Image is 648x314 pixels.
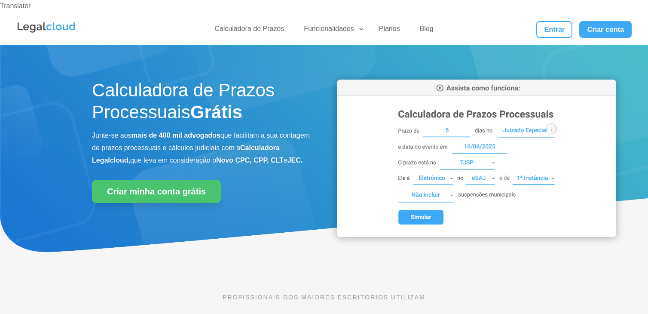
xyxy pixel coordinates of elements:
[92,180,221,203] a: Criar minha conta grátis
[299,25,364,37] a: Funcionalidades
[374,25,405,37] a: Planos
[190,102,242,122] strong: Grátis
[92,144,280,164] b: Calculadora Legalcloud,
[536,21,572,38] a: Entrar
[92,292,556,302] p: PROFISSIONAIS DOS MAIORES ESCRITÓRIOS UTILIZAM
[209,25,289,37] a: Calculadora de Prazos
[131,132,220,139] b: mais de 400 mil advogados
[579,21,632,38] a: Criar conta
[415,25,439,37] a: Blog
[337,80,616,237] img: Calculadora de Prazos Processuais da Legalcloud
[216,157,284,164] b: Novo CPC, CPP, CLT
[337,231,616,238] a: Calculadora de Prazos Processuais da Legalcloud
[16,28,76,35] a: Logo da Legalcloud
[287,157,303,164] b: JEC.
[92,129,311,166] p: Junte-se aos que facilitam a sua contagem de prazos processuais e cálculos judiciais com a que le...
[16,21,76,34] img: Legalcloud Logo
[92,80,311,127] h1: Calculadora de Prazos Processuais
